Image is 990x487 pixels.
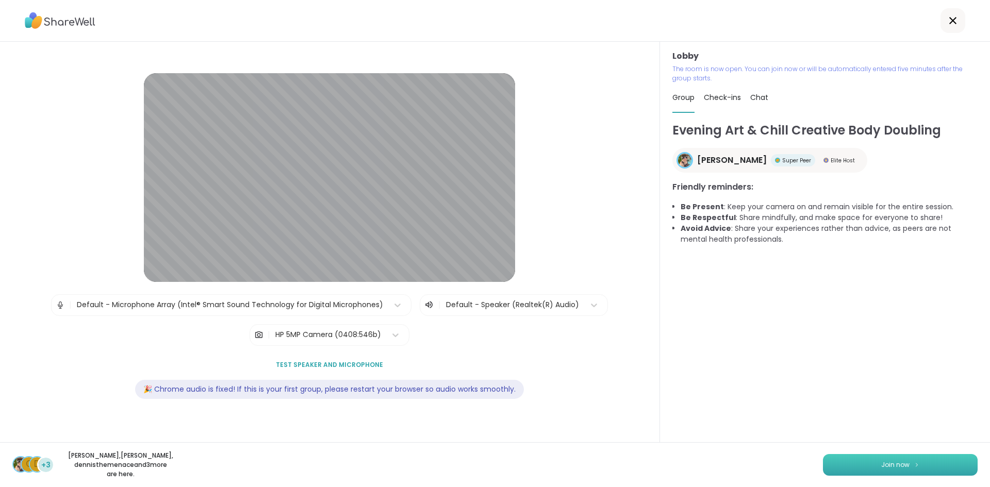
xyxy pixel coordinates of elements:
[681,212,736,223] b: Be Respectful
[914,462,920,467] img: ShareWell Logomark
[750,92,768,103] span: Chat
[272,354,387,376] button: Test speaker and microphone
[672,92,695,103] span: Group
[69,295,72,315] span: |
[704,92,741,103] span: Check-ins
[276,360,383,370] span: Test speaker and microphone
[672,181,978,193] h3: Friendly reminders:
[831,157,855,164] span: Elite Host
[697,154,767,166] span: [PERSON_NAME]
[775,158,780,163] img: Super Peer
[782,157,811,164] span: Super Peer
[13,457,28,472] img: Adrienne_QueenOfTheDawn
[34,458,40,471] span: d
[681,212,978,223] li: : Share mindfully, and make space for everyone to share!
[681,223,731,233] b: Avoid Advice
[275,329,381,340] div: HP 5MP Camera (0408:546b)
[678,154,691,167] img: Adrienne_QueenOfTheDawn
[672,121,978,140] h1: Evening Art & Chill Creative Body Doubling
[26,458,32,471] span: C
[681,201,978,212] li: : Keep your camera on and remain visible for the entire session.
[77,299,383,310] div: Default - Microphone Array (Intel® Smart Sound Technology for Digital Microphones)
[881,460,910,469] span: Join now
[56,295,65,315] img: Microphone
[438,299,441,311] span: |
[672,50,978,62] h3: Lobby
[25,9,95,32] img: ShareWell Logo
[681,223,978,245] li: : Share your experiences rather than advice, as peers are not mental health professionals.
[135,380,524,399] div: 🎉 Chrome audio is fixed! If this is your first group, please restart your browser so audio works ...
[672,148,867,173] a: Adrienne_QueenOfTheDawn[PERSON_NAME]Super PeerSuper PeerElite HostElite Host
[672,64,978,83] p: The room is now open. You can join now or will be automatically entered five minutes after the gr...
[41,460,51,471] span: +3
[63,451,178,479] p: [PERSON_NAME] , [PERSON_NAME] , dennisthemenace and 3 more are here.
[681,201,724,212] b: Be Present
[823,158,829,163] img: Elite Host
[268,325,270,345] span: |
[823,454,978,476] button: Join now
[254,325,263,345] img: Camera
